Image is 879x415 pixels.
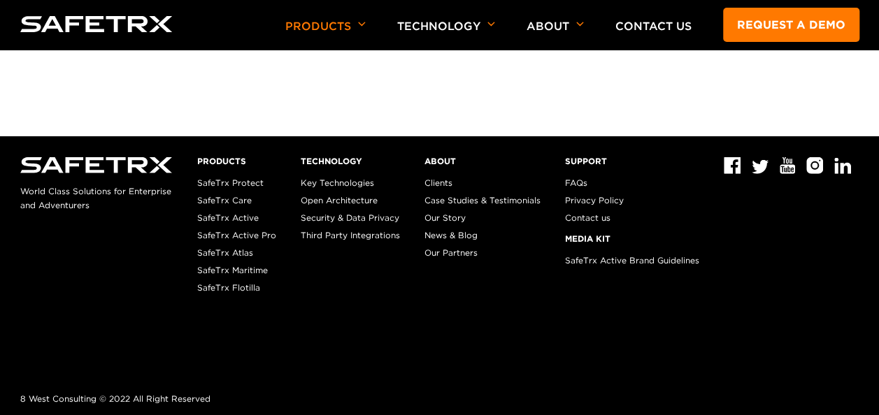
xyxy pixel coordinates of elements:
[424,230,478,240] a: News & Blog
[565,235,699,243] h3: Media Kit
[20,390,859,407] p: 8 West Consulting © 2022 All Right Reserved
[424,195,541,205] a: Case Studies & Testimonials
[197,177,264,188] a: SafeTrx Protect
[20,184,173,212] p: World Class Solutions for Enterprise and Adventurers
[16,167,75,177] span: Discover More
[424,177,452,188] a: Clients
[780,157,795,174] img: Youtube icon
[197,265,268,275] a: SafeTrx Maritime
[20,157,173,173] img: Safetrx logo
[565,195,624,205] a: Privacy Policy
[565,177,587,188] a: FAQs
[3,166,13,175] input: Discover More
[17,296,315,306] p: I agree to allow 8 West Consulting to store and process my personal data.
[424,157,541,166] h3: About
[752,160,769,174] img: Twitter icon
[301,212,399,223] a: Security & Data Privacy
[197,212,259,223] a: SafeTrx Active
[20,16,173,32] img: Logo SafeTrx
[527,20,584,50] p: About
[806,157,823,174] img: Instagram icon
[424,247,478,258] a: Our Partners
[397,20,495,50] p: Technology
[301,157,400,166] h3: Technology
[301,177,374,188] a: Key Technologies
[487,22,495,27] img: Arrow down
[301,195,378,205] a: Open Architecture
[197,195,252,205] a: SafeTrx Care
[197,247,253,258] a: SafeTrx Atlas
[424,212,466,223] a: Our Story
[809,348,879,415] iframe: Chat Widget
[576,22,584,27] img: Arrow down
[3,147,13,156] input: Request a Demo
[565,212,610,223] a: Contact us
[197,157,276,166] h3: Products
[834,158,851,174] img: Linkedin icon
[197,282,260,293] a: SafeTrx Flotilla
[197,230,276,240] a: SafeTrx Active Pro
[565,157,699,166] h3: Support
[724,157,741,174] img: Facebook icon
[16,148,85,159] span: Request a Demo
[285,20,366,50] p: Products
[3,297,13,306] input: I agree to allow 8 West Consulting to store and process my personal data.*
[565,255,699,265] a: SafeTrx Active Brand Guidelines
[358,22,366,27] img: Arrow down
[723,8,859,42] a: Request a demo
[615,20,692,33] a: Contact Us
[301,230,400,240] a: Third Party Integrations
